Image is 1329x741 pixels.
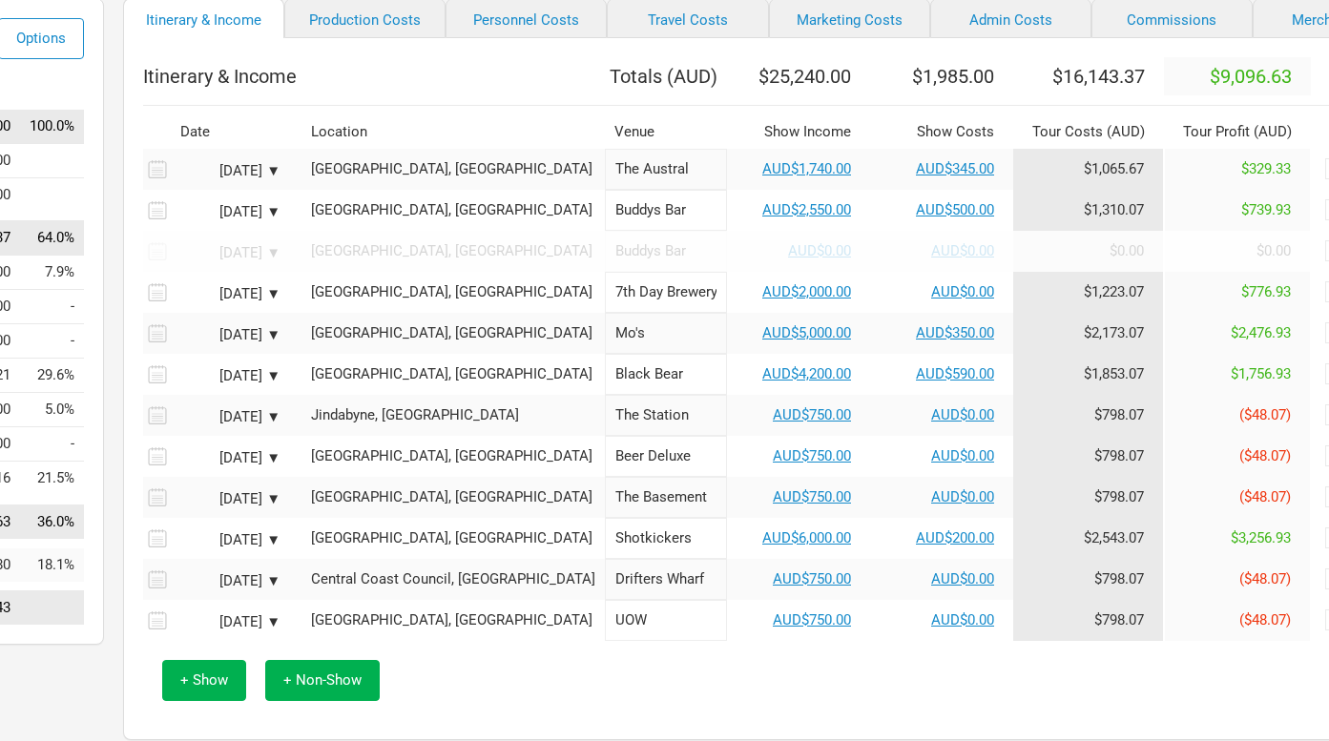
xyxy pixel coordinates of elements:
td: Commissions as % of Tour Income [20,462,84,496]
a: AUD$0.00 [931,488,994,505]
div: [DATE] ▼ [176,246,280,260]
th: Tour Costs ( AUD ) [1013,115,1164,149]
div: Canberra, Australia [311,490,595,504]
input: 7th Day Brewery [605,272,727,313]
span: $2,476.93 [1231,324,1291,341]
td: Tour Cost allocation from Production, Personnel, Travel, Marketing, Admin & Commissions [1013,395,1164,436]
a: AUD$590.00 [916,365,994,382]
div: Brisbane, Australia [311,367,595,381]
td: Tour Costs as % of Tour Income [20,221,84,256]
a: AUD$0.00 [931,447,994,464]
td: Marketing as % of Tour Income [20,393,84,427]
div: [DATE] ▼ [176,410,280,424]
div: Albury, Australia [311,449,595,463]
td: Travel as % of Tour Income [20,359,84,393]
div: Brookvale, Australia [311,285,595,299]
span: ($48.07) [1239,447,1291,464]
span: + Show [180,671,228,689]
a: AUD$350.00 [916,324,994,341]
a: AUD$750.00 [773,570,851,587]
div: [DATE] ▼ [176,164,280,178]
td: Tour Cost allocation from Production, Personnel, Travel, Marketing, Admin & Commissions [1013,559,1164,600]
input: Black Bear [605,354,727,395]
input: Buddys Bar [605,190,727,231]
div: Gold Coast, Australia [311,326,595,340]
th: Totals ( AUD ) [605,57,727,95]
a: AUD$1,740.00 [762,160,851,177]
td: Tour Cost allocation from Production, Personnel, Travel, Marketing, Admin & Commissions [1013,354,1164,395]
th: $1,985.00 [870,57,1013,95]
td: Other Income as % of Tour Income [20,177,84,212]
div: [DATE] ▼ [176,615,280,629]
td: Tour Cost allocation from Production, Personnel, Travel, Marketing, Admin & Commissions [1013,149,1164,190]
div: Adelaide, Australia [311,162,595,176]
a: AUD$0.00 [788,242,851,259]
span: $739.93 [1241,201,1291,218]
td: Tour Cost allocation from Production, Personnel, Travel, Marketing, Admin & Commissions [1013,518,1164,559]
span: ($48.07) [1239,488,1291,505]
span: Options [16,30,66,47]
div: Wollongong, Australia [311,613,595,628]
span: ($48.07) [1239,570,1291,587]
td: Tour Cost allocation from Production, Personnel, Travel, Marketing, Admin & Commissions [1013,436,1164,477]
td: Production as % of Tour Income [20,290,84,324]
th: $25,240.00 [727,57,870,95]
span: ($48.07) [1239,406,1291,423]
a: AUD$750.00 [773,611,851,628]
input: Buddys Bar [605,231,727,272]
td: Admin as % of Tour Income [20,427,84,462]
a: AUD$750.00 [773,406,851,423]
div: [DATE] ▼ [176,574,280,588]
input: The Basement [605,477,727,518]
input: Shotkickers [605,518,727,559]
span: $9,096.63 [1210,65,1292,88]
span: $3,256.93 [1231,529,1291,546]
div: Melbourne, Australia [311,531,595,545]
th: Itinerary & Income [143,57,605,95]
div: [DATE] ▼ [176,492,280,506]
td: Merch Profit as % of Tour Income [20,548,84,582]
input: The Austral [605,149,727,190]
div: [DATE] ▼ [176,205,280,219]
a: AUD$200.00 [916,529,994,546]
span: $776.93 [1241,283,1291,300]
td: Performance Income as % of Tour Income [20,143,84,177]
td: Net Profit as % of Tour Income [20,591,84,626]
input: Beer Deluxe [605,436,727,477]
a: AUD$2,550.00 [762,201,851,218]
div: [DATE] ▼ [176,533,280,547]
a: AUD$0.00 [931,242,994,259]
div: [DATE] ▼ [176,369,280,383]
span: + Non-Show [283,671,362,689]
a: AUD$0.00 [931,283,994,300]
th: Date [171,115,295,149]
td: Tour Cost allocation from Production, Personnel, Travel, Marketing, Admin & Commissions [1013,190,1164,231]
td: Personnel as % of Tour Income [20,324,84,359]
a: AUD$0.00 [931,570,994,587]
td: Tour Cost allocation from Production, Personnel, Travel, Marketing, Admin & Commissions [1013,313,1164,354]
div: Jindabyne, Australia [311,408,595,422]
a: AUD$500.00 [916,201,994,218]
span: $1,756.93 [1231,365,1291,382]
td: Tour Income as % of Tour Income [20,110,84,144]
a: AUD$750.00 [773,447,851,464]
th: $16,143.37 [1013,57,1164,95]
button: + Non-Show [265,660,380,701]
td: Tour Cost allocation from Production, Personnel, Travel, Marketing, Admin & Commissions [1013,272,1164,313]
input: Drifters Wharf [605,559,727,600]
div: Central Coast Council, Australia [311,572,595,587]
a: AUD$0.00 [931,611,994,628]
a: AUD$6,000.00 [762,529,851,546]
input: Mo's [605,313,727,354]
a: AUD$2,000.00 [762,283,851,300]
span: ($48.07) [1239,611,1291,628]
th: Show Income [727,115,870,149]
div: Sydney, Australia [311,244,595,258]
a: AUD$750.00 [773,488,851,505]
input: UOW [605,600,727,641]
a: AUD$4,200.00 [762,365,851,382]
th: Venue [605,115,727,149]
th: Tour Profit ( AUD ) [1164,115,1311,149]
div: [DATE] ▼ [176,328,280,342]
button: + Show [162,660,246,701]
